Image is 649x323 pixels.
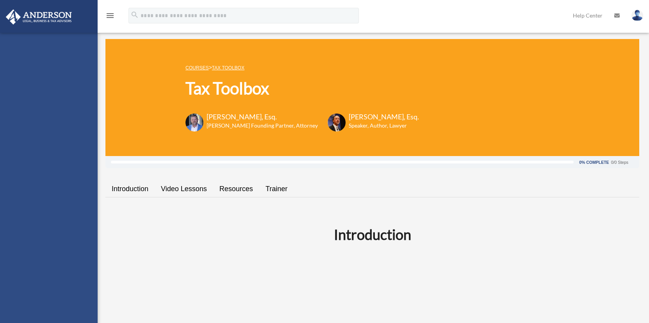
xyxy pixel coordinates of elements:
div: 0% Complete [579,160,609,165]
img: Anderson Advisors Platinum Portal [4,9,74,25]
h6: [PERSON_NAME] Founding Partner, Attorney [207,122,318,130]
a: Trainer [259,178,294,200]
img: Scott-Estill-Headshot.png [328,114,346,131]
p: > [185,63,419,73]
h6: Speaker, Author, Lawyer [349,122,409,130]
img: User Pic [631,10,643,21]
i: menu [105,11,115,20]
a: menu [105,14,115,20]
a: Introduction [105,178,155,200]
h1: Tax Toolbox [185,77,419,100]
h2: Introduction [110,225,635,244]
h3: [PERSON_NAME], Esq. [207,112,318,122]
a: COURSES [185,65,209,71]
div: 0/0 Steps [611,160,628,165]
a: Tax Toolbox [212,65,244,71]
a: Video Lessons [155,178,213,200]
h3: [PERSON_NAME], Esq. [349,112,419,122]
a: Resources [213,178,259,200]
i: search [130,11,139,19]
img: Toby-circle-head.png [185,114,203,131]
